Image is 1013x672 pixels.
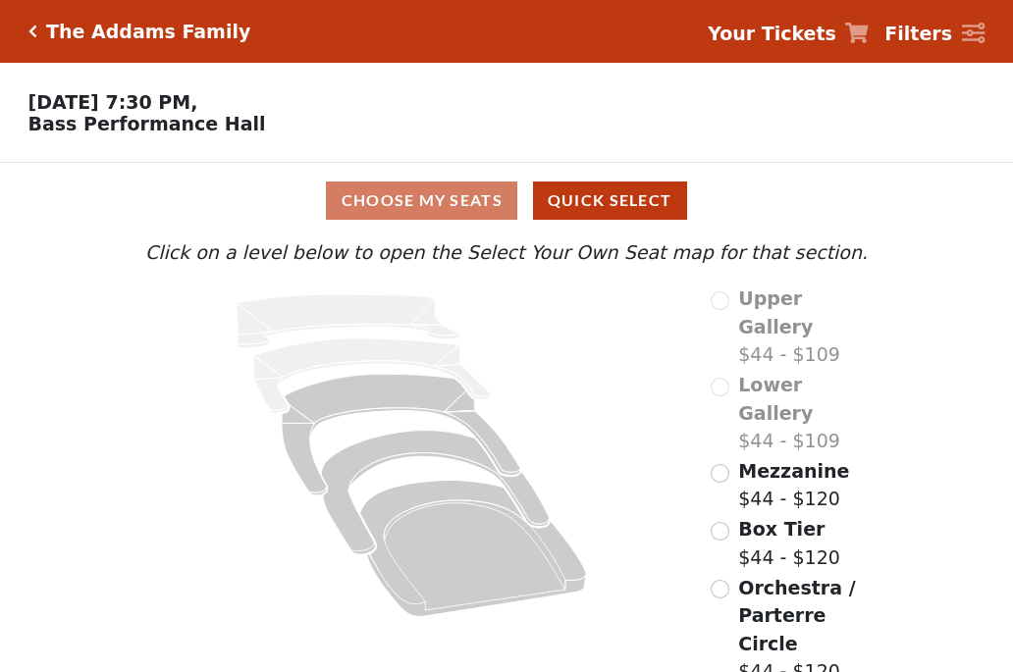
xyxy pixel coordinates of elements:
h5: The Addams Family [46,21,250,43]
a: Your Tickets [708,20,869,48]
a: Filters [884,20,985,48]
path: Upper Gallery - Seats Available: 0 [237,294,460,348]
span: Box Tier [738,518,825,540]
span: Orchestra / Parterre Circle [738,577,855,654]
path: Lower Gallery - Seats Available: 0 [254,338,491,413]
span: Lower Gallery [738,374,813,424]
label: $44 - $109 [738,284,873,369]
path: Orchestra / Parterre Circle - Seats Available: 230 [360,481,587,617]
label: $44 - $120 [738,515,840,571]
strong: Your Tickets [708,23,836,44]
button: Quick Select [533,181,687,220]
p: Click on a level below to open the Select Your Own Seat map for that section. [140,238,873,267]
span: Upper Gallery [738,287,813,337]
a: Click here to go back to filters [28,25,37,38]
strong: Filters [884,23,952,44]
label: $44 - $120 [738,457,849,513]
label: $44 - $109 [738,371,873,455]
span: Mezzanine [738,460,849,482]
